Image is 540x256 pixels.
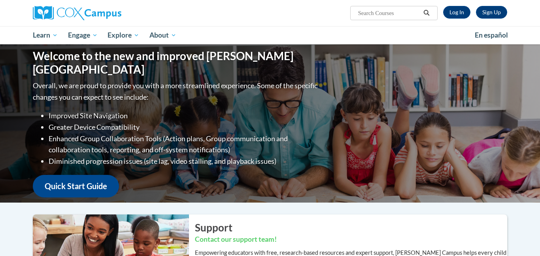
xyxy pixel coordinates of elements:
[49,133,319,156] li: Enhanced Group Collaboration Tools (Action plans, Group communication and collaboration tools, re...
[470,27,513,44] a: En español
[33,6,183,20] a: Cox Campus
[28,26,63,44] a: Learn
[21,26,519,44] div: Main menu
[475,31,508,39] span: En español
[33,30,58,40] span: Learn
[195,235,507,245] h3: Contact our support team!
[144,26,181,44] a: About
[443,6,470,19] a: Log In
[149,30,176,40] span: About
[63,26,103,44] a: Engage
[49,110,319,121] li: Improved Site Navigation
[33,175,119,197] a: Quick Start Guide
[476,6,507,19] a: Register
[102,26,144,44] a: Explore
[49,121,319,133] li: Greater Device Compatibility
[68,30,98,40] span: Engage
[108,30,139,40] span: Explore
[195,220,507,235] h2: Support
[357,8,421,18] input: Search Courses
[33,49,319,76] h1: Welcome to the new and improved [PERSON_NAME][GEOGRAPHIC_DATA]
[33,6,121,20] img: Cox Campus
[49,155,319,167] li: Diminished progression issues (site lag, video stalling, and playback issues)
[33,80,319,103] p: Overall, we are proud to provide you with a more streamlined experience. Some of the specific cha...
[421,8,432,18] button: Search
